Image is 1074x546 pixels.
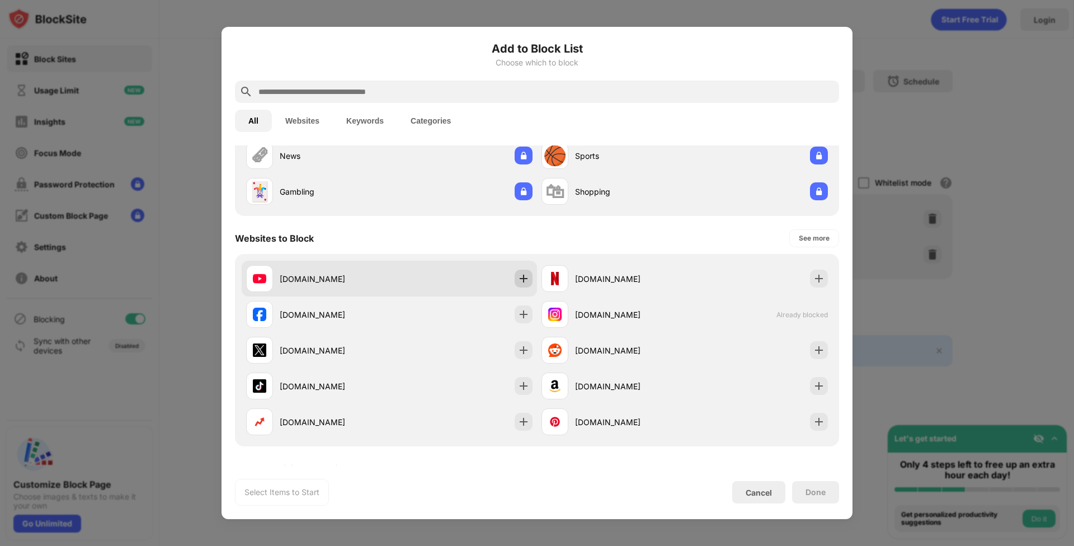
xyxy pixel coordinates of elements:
img: favicons [548,272,562,285]
img: search.svg [239,85,253,98]
div: 🏀 [543,144,567,167]
div: [DOMAIN_NAME] [575,416,685,428]
img: favicons [548,415,562,429]
h6: Add to Block List [235,40,839,57]
div: [DOMAIN_NAME] [575,273,685,285]
button: All [235,110,272,132]
img: favicons [253,415,266,429]
div: News [280,150,389,162]
div: [DOMAIN_NAME] [280,273,389,285]
div: 🗞 [250,144,269,167]
img: favicons [548,379,562,393]
img: favicons [253,272,266,285]
button: Keywords [333,110,397,132]
div: 🛍 [545,180,564,203]
div: [DOMAIN_NAME] [575,345,685,356]
div: [DOMAIN_NAME] [280,380,389,392]
div: Shopping [575,186,685,197]
div: 🃏 [248,180,271,203]
img: favicons [253,343,266,357]
div: Sports [575,150,685,162]
div: Select Items to Start [244,487,319,498]
div: Your Top Visited Websites [235,463,351,474]
img: favicons [548,308,562,321]
div: [DOMAIN_NAME] [575,309,685,321]
div: See more [799,233,830,244]
div: Done [805,488,826,497]
div: Choose which to block [235,58,839,67]
div: [DOMAIN_NAME] [280,345,389,356]
div: [DOMAIN_NAME] [280,416,389,428]
button: Websites [272,110,333,132]
span: Already blocked [776,310,828,319]
div: Gambling [280,186,389,197]
button: Categories [397,110,464,132]
img: favicons [253,379,266,393]
img: favicons [253,308,266,321]
div: Websites to Block [235,233,314,244]
div: [DOMAIN_NAME] [280,309,389,321]
img: favicons [548,343,562,357]
div: Cancel [746,488,772,497]
div: [DOMAIN_NAME] [575,380,685,392]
